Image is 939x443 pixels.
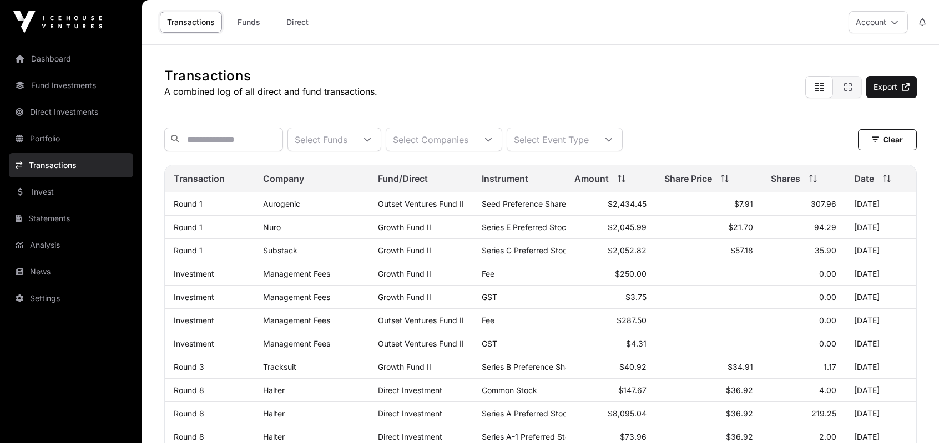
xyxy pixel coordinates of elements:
[819,269,836,278] span: 0.00
[174,269,214,278] a: Investment
[814,222,836,232] span: 94.29
[482,362,580,371] span: Series B Preference Shares
[378,292,431,302] a: Growth Fund II
[566,355,655,379] td: $40.92
[263,292,360,302] p: Management Fees
[9,259,133,284] a: News
[507,128,595,151] div: Select Event Type
[9,100,133,124] a: Direct Investments
[263,362,296,371] a: Tracksuit
[566,239,655,262] td: $2,052.82
[9,126,133,151] a: Portfolio
[378,362,431,371] a: Growth Fund II
[226,12,271,33] a: Funds
[174,409,204,418] a: Round 8
[819,315,836,325] span: 0.00
[884,390,939,443] iframe: Chat Widget
[9,153,133,177] a: Transactions
[730,246,753,255] span: $57.18
[845,216,916,239] td: [DATE]
[726,432,753,441] span: $36.92
[811,409,836,418] span: 219.25
[263,432,285,441] a: Halter
[378,246,431,255] a: Growth Fund II
[845,192,916,216] td: [DATE]
[174,385,204,395] a: Round 8
[811,199,836,208] span: 307.96
[726,409,753,418] span: $36.92
[482,339,497,348] span: GST
[378,385,442,395] span: Direct Investment
[174,222,203,232] a: Round 1
[9,180,133,204] a: Invest
[378,315,464,325] a: Outset Ventures Fund II
[288,128,354,151] div: Select Funds
[174,315,214,325] a: Investment
[378,172,428,185] span: Fund/Direct
[845,402,916,425] td: [DATE]
[174,246,203,255] a: Round 1
[9,233,133,257] a: Analysis
[845,332,916,355] td: [DATE]
[845,355,916,379] td: [DATE]
[378,409,442,418] span: Direct Investment
[482,409,572,418] span: Series A Preferred Stock
[819,292,836,302] span: 0.00
[263,409,285,418] a: Halter
[9,73,133,98] a: Fund Investments
[13,11,102,33] img: Icehouse Ventures Logo
[482,172,528,185] span: Instrument
[164,67,377,85] h1: Transactions
[845,286,916,309] td: [DATE]
[482,292,497,302] span: GST
[819,432,836,441] span: 2.00
[263,246,297,255] a: Substack
[819,385,836,395] span: 4.00
[263,172,304,185] span: Company
[664,172,712,185] span: Share Price
[174,432,204,441] a: Round 8
[771,172,800,185] span: Shares
[482,222,571,232] span: Series E Preferred Stock
[378,269,431,278] a: Growth Fund II
[566,216,655,239] td: $2,045.99
[866,76,917,98] a: Export
[164,85,377,98] p: A combined log of all direct and fund transactions.
[845,309,916,332] td: [DATE]
[160,12,222,33] a: Transactions
[845,379,916,402] td: [DATE]
[378,432,442,441] span: Direct Investment
[566,262,655,286] td: $250.00
[854,172,874,185] span: Date
[824,362,836,371] span: 1.17
[726,385,753,395] span: $36.92
[275,12,320,33] a: Direct
[263,269,360,278] p: Management Fees
[566,192,655,216] td: $2,434.45
[728,222,753,232] span: $21.70
[858,129,917,150] button: Clear
[566,286,655,309] td: $3.75
[849,11,908,33] button: Account
[378,199,464,208] a: Outset Ventures Fund II
[378,339,464,348] a: Outset Ventures Fund II
[174,172,225,185] span: Transaction
[9,286,133,310] a: Settings
[378,222,431,232] a: Growth Fund II
[819,339,836,348] span: 0.00
[263,222,281,232] a: Nuro
[9,206,133,231] a: Statements
[728,362,753,371] span: $34.91
[815,246,836,255] span: 35.90
[566,309,655,332] td: $287.50
[482,432,578,441] span: Series A-1 Preferred Stock
[174,362,204,371] a: Round 3
[566,379,655,402] td: $147.67
[482,246,572,255] span: Series C Preferred Stock
[482,269,494,278] span: Fee
[482,385,537,395] span: Common Stock
[174,199,203,208] a: Round 1
[174,339,214,348] a: Investment
[482,315,494,325] span: Fee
